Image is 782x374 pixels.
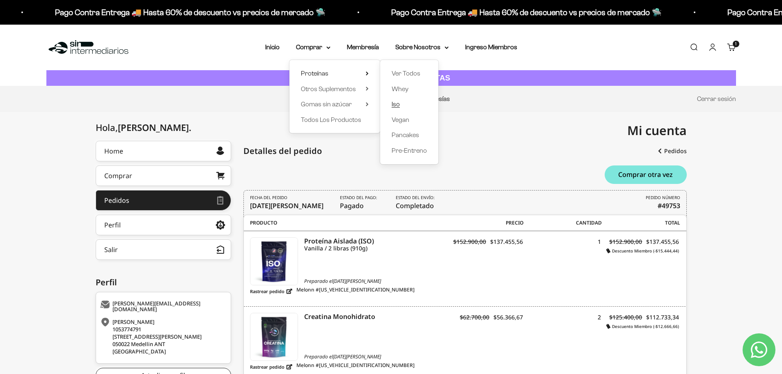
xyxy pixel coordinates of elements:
span: Todos Los Productos [301,116,361,123]
span: Pancakes [392,131,419,138]
a: Iso [392,99,427,110]
span: Total [602,219,680,227]
time: [DATE][PERSON_NAME] [333,353,381,360]
span: Melonn #[US_VEHICLE_IDENTIFICATION_NUMBER] [296,362,415,372]
span: Preparado el [250,278,445,285]
s: $125.400,00 [609,313,642,321]
div: Hola, [96,122,191,133]
b: #49753 [658,201,680,211]
a: Rastrear pedido [250,362,292,372]
button: Comprar otra vez [605,165,687,184]
a: Inicio [265,44,280,50]
p: Pago Contra Entrega 🚚 Hasta 60% de descuento vs precios de mercado 🛸 [46,6,316,19]
span: Otros Suplementos [301,85,356,92]
a: Pre-Entreno [392,145,427,156]
a: Todos Los Productos [301,115,369,125]
i: Descuento Miembro (-$12.666,66) [606,324,679,329]
a: Pedidos [96,190,231,211]
div: Pedidos [104,197,129,204]
a: Proteína Aislada (ISO) - Vanilla / 2 libras (910g) [250,237,298,285]
summary: Comprar [296,42,330,53]
summary: Otros Suplementos [301,84,369,94]
a: Ver Todos [392,68,427,79]
a: Whey [392,84,427,94]
summary: Gomas sin azúcar [301,99,369,110]
s: $152.900,00 [453,238,486,246]
a: CUANTA PROTEÍNA NECESITAS [46,70,736,86]
a: Cerrar sesión [697,95,736,102]
span: Vegan [392,116,409,123]
span: $112.733,34 [646,313,679,321]
span: Completado [396,195,437,211]
i: Descuento Miembro (-$15.444,44) [606,248,679,254]
a: Pancakes [392,130,427,140]
div: 1 [523,237,601,254]
div: Detalles del pedido [243,145,322,157]
span: Cantidad [523,219,602,227]
a: Pedidos [658,144,687,158]
span: Comprar otra vez [618,171,673,178]
div: [PERSON_NAME][EMAIL_ADDRESS][DOMAIN_NAME] [100,301,225,312]
img: Creatina Monohidrato [250,313,298,360]
span: $137.455,56 [490,238,523,246]
div: Comprar [104,172,132,179]
summary: Sobre Nosotros [395,42,449,53]
div: 2 [523,313,601,329]
a: Comprar [96,165,231,186]
span: [PERSON_NAME] [118,121,191,133]
span: Pre-Entreno [392,147,427,154]
span: $137.455,56 [646,238,679,246]
span: Proteínas [301,70,328,77]
span: Iso [392,101,400,108]
span: Whey [392,85,408,92]
span: Gomas sin azúcar [301,101,352,108]
i: Estado del envío: [396,195,435,201]
span: Preparado el [250,353,445,360]
a: Vegan [392,115,427,125]
a: Perfil [96,215,231,235]
span: Pagado [340,195,379,211]
span: Ver Todos [392,70,420,77]
span: $56.366,67 [493,313,523,321]
div: Perfil [96,276,231,289]
summary: Proteínas [301,68,369,79]
a: Proteína Aislada (ISO) Vanilla / 2 libras (910g) [304,237,445,252]
p: Pago Contra Entrega 🚚 Hasta 60% de descuento vs precios de mercado 🛸 [382,6,652,19]
i: Estado del pago: [340,195,377,201]
i: FECHA DEL PEDIDO [250,195,287,201]
time: [DATE][PERSON_NAME] [333,278,381,285]
s: $62.700,00 [460,313,489,321]
div: Perfil [104,222,121,228]
time: [DATE][PERSON_NAME] [250,201,323,210]
a: Creatina Monohidrato [250,313,298,361]
span: Melonn #[US_VEHICLE_IDENTIFICATION_NUMBER] [296,286,415,296]
div: [PERSON_NAME] 1053774791 [STREET_ADDRESS][PERSON_NAME] 050022 Medellin ANT [GEOGRAPHIC_DATA] [100,318,225,355]
button: Salir [96,239,231,260]
s: $152.900,00 [609,238,642,246]
a: Creatina Monohidrato [304,313,445,320]
div: Salir [104,246,118,253]
span: Mi cuenta [627,122,687,139]
div: Home [104,148,123,154]
span: . [189,121,191,133]
i: Proteína Aislada (ISO) [304,237,445,245]
span: Precio [445,219,524,227]
i: PEDIDO NÚMERO [646,195,680,201]
a: Rastrear pedido [250,286,292,296]
span: 1 [735,42,736,46]
span: Producto [250,219,445,227]
img: Proteína Aislada (ISO) - Vanilla / 2 libras (910g) [250,238,298,285]
a: Ingreso Miembros [465,44,517,50]
i: Vanilla / 2 libras (910g) [304,245,445,252]
a: Membresía [347,44,379,50]
a: Home [96,141,231,161]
